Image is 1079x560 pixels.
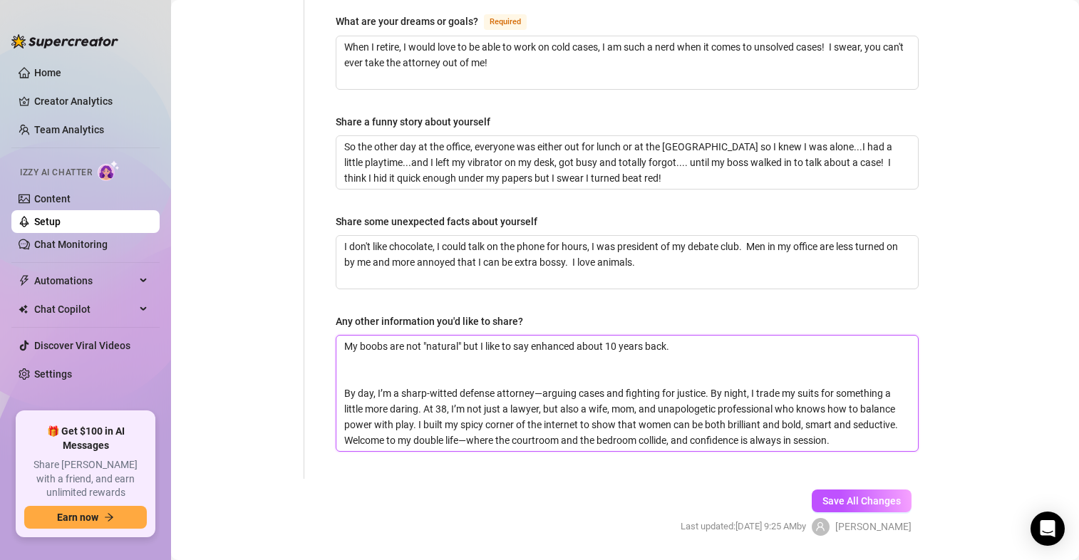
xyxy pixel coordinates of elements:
[336,36,918,89] textarea: What are your dreams or goals?
[19,275,30,286] span: thunderbolt
[1031,512,1065,546] div: Open Intercom Messenger
[336,114,490,130] div: Share a funny story about yourself
[822,495,901,507] span: Save All Changes
[336,214,537,229] div: Share some unexpected facts about yourself
[835,519,912,534] span: [PERSON_NAME]
[98,160,120,181] img: AI Chatter
[336,214,547,229] label: Share some unexpected facts about yourself
[336,136,918,189] textarea: Share a funny story about yourself
[19,304,28,314] img: Chat Copilot
[336,313,523,329] div: Any other information you'd like to share?
[336,336,918,451] textarea: Any other information you'd like to share?
[336,313,533,329] label: Any other information you'd like to share?
[34,298,135,321] span: Chat Copilot
[34,368,72,380] a: Settings
[34,216,61,227] a: Setup
[34,239,108,250] a: Chat Monitoring
[34,67,61,78] a: Home
[20,166,92,180] span: Izzy AI Chatter
[104,512,114,522] span: arrow-right
[336,114,500,130] label: Share a funny story about yourself
[57,512,98,523] span: Earn now
[336,14,478,29] div: What are your dreams or goals?
[34,269,135,292] span: Automations
[34,124,104,135] a: Team Analytics
[681,519,806,534] span: Last updated: [DATE] 9:25 AM by
[24,506,147,529] button: Earn nowarrow-right
[24,458,147,500] span: Share [PERSON_NAME] with a friend, and earn unlimited rewards
[24,425,147,452] span: 🎁 Get $100 in AI Messages
[484,14,527,30] span: Required
[336,13,542,30] label: What are your dreams or goals?
[11,34,118,48] img: logo-BBDzfeDw.svg
[336,236,918,289] textarea: Share some unexpected facts about yourself
[815,522,825,532] span: user
[34,90,148,113] a: Creator Analytics
[812,489,912,512] button: Save All Changes
[34,193,71,204] a: Content
[34,340,130,351] a: Discover Viral Videos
